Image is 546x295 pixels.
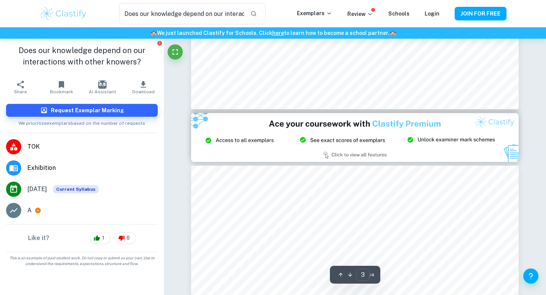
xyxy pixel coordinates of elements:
[347,10,373,18] p: Review
[119,3,244,24] input: Search for any exemplars...
[191,113,519,162] img: Ad
[82,77,123,98] button: AI Assistant
[523,268,538,284] button: Help and Feedback
[98,80,107,89] img: AI Assistant
[123,77,164,98] button: Download
[89,89,116,94] span: AI Assistant
[53,185,99,193] div: This exemplar is based on the current syllabus. Feel free to refer to it for inspiration/ideas wh...
[27,185,47,194] span: [DATE]
[50,89,73,94] span: Bookmark
[51,106,124,115] h6: Request Exemplar Marking
[370,271,374,278] span: / 4
[3,255,161,267] span: This is an example of past student work. Do not copy or submit as your own. Use to understand the...
[27,163,158,173] span: Exhibition
[19,117,145,127] span: We prioritize exemplars based on the number of requests
[28,234,49,243] h6: Like it?
[272,30,284,36] a: here
[90,232,111,244] div: 1
[98,234,108,242] span: 1
[388,11,409,17] a: Schools
[27,142,158,151] span: TOK
[157,40,162,46] button: Report issue
[6,45,158,67] h1: Does our knowledge depend on our interactions with other knowers?
[115,232,136,244] div: 0
[122,234,134,242] span: 0
[6,104,158,117] button: Request Exemplar Marking
[151,30,157,36] span: 🏫
[455,7,507,20] button: JOIN FOR FREE
[14,89,27,94] span: Share
[27,206,31,215] p: A
[53,185,99,193] span: Current Syllabus
[389,30,396,36] span: 🏫
[41,77,82,98] button: Bookmark
[168,44,183,60] button: Fullscreen
[2,29,544,37] h6: We just launched Clastify for Schools. Click to learn how to become a school partner.
[132,89,155,94] span: Download
[39,6,88,21] img: Clastify logo
[425,11,439,17] a: Login
[297,9,332,17] p: Exemplars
